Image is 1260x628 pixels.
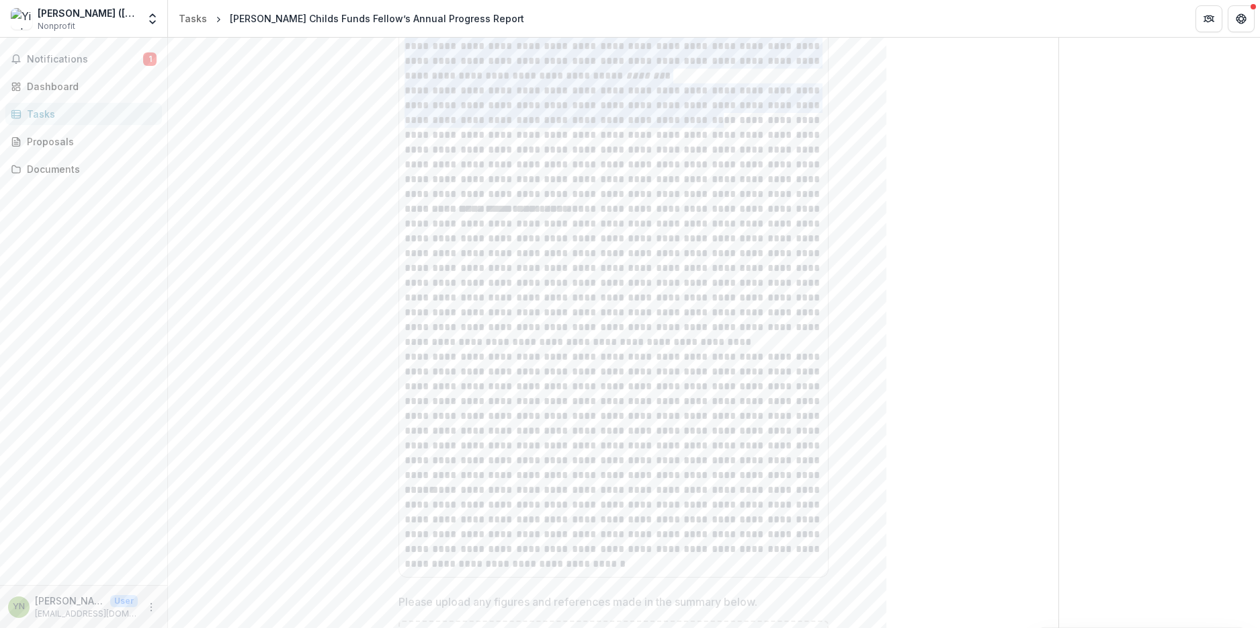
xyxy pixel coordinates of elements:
[110,595,138,607] p: User
[11,8,32,30] img: Yitzhak (Itzak) Norman
[5,48,162,70] button: Notifications1
[5,158,162,180] a: Documents
[27,79,151,93] div: Dashboard
[143,52,157,66] span: 1
[173,9,530,28] nav: breadcrumb
[1195,5,1222,32] button: Partners
[5,103,162,125] a: Tasks
[398,594,757,610] p: Please upload any figures and references made in the summary below.
[5,75,162,97] a: Dashboard
[35,608,138,620] p: [EMAIL_ADDRESS][DOMAIN_NAME]
[143,5,162,32] button: Open entity switcher
[27,134,151,149] div: Proposals
[143,599,159,615] button: More
[27,107,151,121] div: Tasks
[27,162,151,176] div: Documents
[38,6,138,20] div: [PERSON_NAME] ([PERSON_NAME]
[1228,5,1255,32] button: Get Help
[230,11,524,26] div: [PERSON_NAME] Childs Funds Fellow’s Annual Progress Report
[35,594,105,608] p: [PERSON_NAME]
[179,11,207,26] div: Tasks
[173,9,212,28] a: Tasks
[5,130,162,153] a: Proposals
[27,54,143,65] span: Notifications
[38,20,75,32] span: Nonprofit
[13,602,25,611] div: Yitzhak Norman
